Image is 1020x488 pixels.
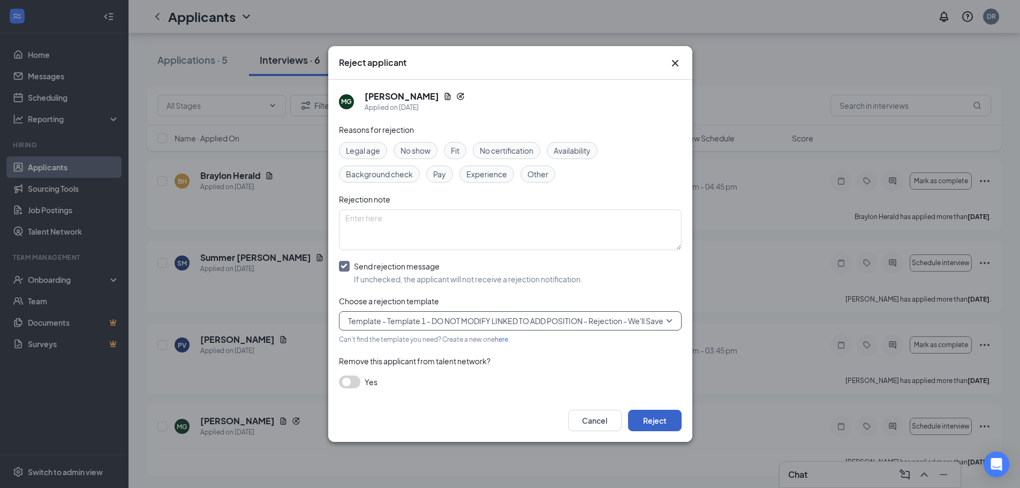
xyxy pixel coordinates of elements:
a: here [495,335,508,343]
span: No show [401,145,430,156]
span: Legal age [346,145,380,156]
span: Availability [554,145,591,156]
div: Open Intercom Messenger [984,452,1009,477]
svg: Cross [669,57,682,70]
span: Pay [433,168,446,180]
div: Applied on [DATE] [365,102,465,113]
button: Reject [628,410,682,431]
span: Other [527,168,548,180]
span: Choose a rejection template [339,296,439,306]
svg: Document [443,92,452,101]
button: Cancel [568,410,622,431]
span: Template - Template 1 - DO NOT MODIFY LINKED TO ADD POSITION - Rejection - We'll Save Your Applic... [348,313,721,329]
span: Rejection note [339,194,390,204]
span: Experience [466,168,507,180]
button: Close [669,57,682,70]
span: No certification [480,145,533,156]
span: Fit [451,145,459,156]
svg: Reapply [456,92,465,101]
span: Reasons for rejection [339,125,414,134]
h3: Reject applicant [339,57,406,69]
h5: [PERSON_NAME] [365,91,439,102]
span: Background check [346,168,413,180]
div: MG [341,97,352,106]
span: Can't find the template you need? Create a new one . [339,335,510,343]
span: Remove this applicant from talent network? [339,356,490,366]
span: Yes [365,376,377,388]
